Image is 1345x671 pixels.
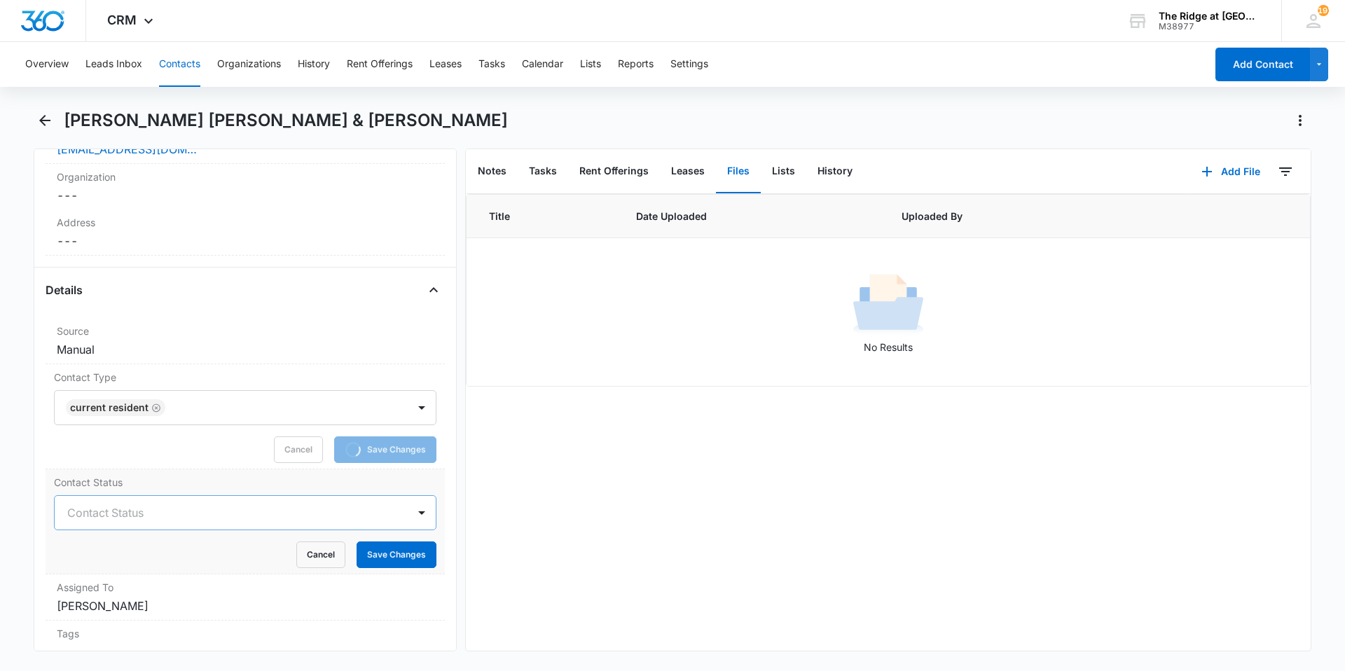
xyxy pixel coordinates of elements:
label: Address [57,215,434,230]
span: Title [489,209,602,223]
h4: Details [46,282,83,298]
button: Files [716,150,761,193]
dd: --- [57,187,434,204]
dd: Manual [57,341,434,358]
label: Contact Type [54,370,436,385]
h1: [PERSON_NAME] [PERSON_NAME] & [PERSON_NAME] [64,110,508,131]
div: notifications count [1318,5,1329,16]
div: Remove Current Resident [149,403,161,413]
label: Organization [57,170,434,184]
button: Tasks [518,150,568,193]
label: Contact Status [54,475,436,490]
div: Assigned To[PERSON_NAME] [46,574,445,621]
span: CRM [107,13,137,27]
div: account id [1159,22,1261,32]
button: Rent Offerings [568,150,660,193]
button: Overview [25,42,69,87]
button: Lists [580,42,601,87]
button: Close [422,279,445,301]
button: Settings [670,42,708,87]
button: Filters [1274,160,1297,183]
button: Rent Offerings [347,42,413,87]
span: Date Uploaded [636,209,867,223]
div: Tags--- [46,621,445,667]
p: No Results [467,340,1309,354]
button: Lists [761,150,806,193]
div: SourceManual [46,318,445,364]
button: Back [34,109,55,132]
label: Assigned To [57,580,434,595]
a: [EMAIL_ADDRESS][DOMAIN_NAME] [57,141,197,158]
button: Save Changes [357,541,436,568]
div: Current Resident [70,403,149,413]
dd: --- [57,644,434,660]
button: History [806,150,864,193]
button: Cancel [296,541,345,568]
span: Uploaded By [902,209,1108,223]
button: Notes [467,150,518,193]
div: account name [1159,11,1261,22]
button: History [298,42,330,87]
button: Leases [660,150,716,193]
button: Organizations [217,42,281,87]
dd: [PERSON_NAME] [57,597,434,614]
button: Reports [618,42,654,87]
button: Actions [1289,109,1311,132]
button: Leads Inbox [85,42,142,87]
div: Organization--- [46,164,445,209]
button: Contacts [159,42,200,87]
button: Add Contact [1215,48,1310,81]
div: Address--- [46,209,445,256]
dd: --- [57,233,434,249]
button: Tasks [478,42,505,87]
img: No Results [853,270,923,340]
button: Add File [1187,155,1274,188]
button: Leases [429,42,462,87]
span: 191 [1318,5,1329,16]
label: Tags [57,626,434,641]
button: Calendar [522,42,563,87]
label: Source [57,324,434,338]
